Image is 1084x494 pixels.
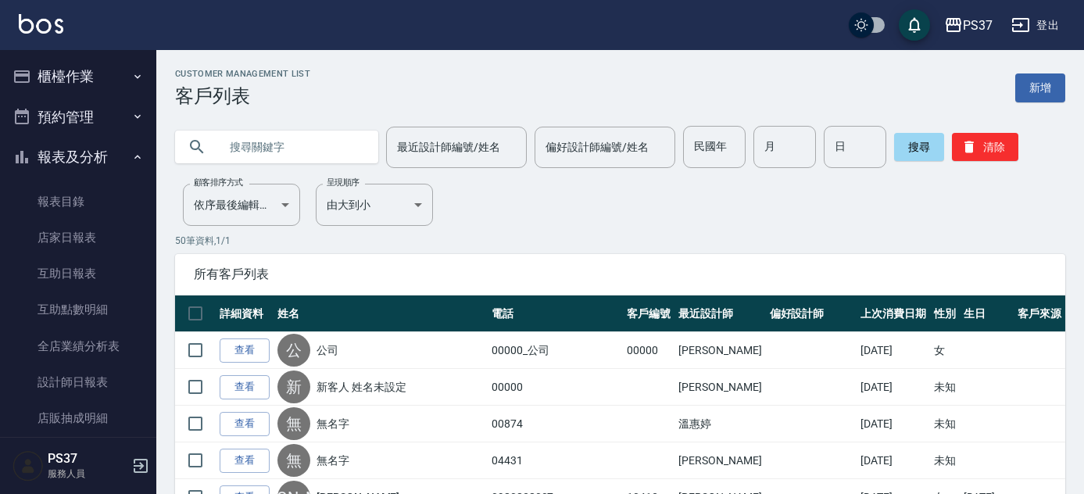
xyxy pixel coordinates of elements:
[317,342,338,358] a: 公司
[216,295,274,332] th: 詳細資料
[952,133,1018,161] button: 清除
[175,85,310,107] h3: 客戶列表
[930,295,960,332] th: 性別
[6,364,150,400] a: 設計師日報表
[857,406,930,442] td: [DATE]
[48,467,127,481] p: 服務人員
[488,332,623,369] td: 00000_公司
[938,9,999,41] button: PS37
[623,332,674,369] td: 00000
[488,295,623,332] th: 電話
[488,442,623,479] td: 04431
[6,97,150,138] button: 預約管理
[194,267,1046,282] span: 所有客戶列表
[277,407,310,440] div: 無
[6,256,150,292] a: 互助日報表
[317,416,349,431] a: 無名字
[857,369,930,406] td: [DATE]
[183,184,300,226] div: 依序最後編輯時間
[894,133,944,161] button: 搜尋
[623,295,674,332] th: 客戶編號
[674,406,765,442] td: 溫惠婷
[317,379,406,395] a: 新客人 姓名未設定
[674,369,765,406] td: [PERSON_NAME]
[963,16,993,35] div: PS37
[327,177,360,188] label: 呈現順序
[488,369,623,406] td: 00000
[488,406,623,442] td: 00874
[930,406,960,442] td: 未知
[277,370,310,403] div: 新
[6,292,150,328] a: 互助點數明細
[277,334,310,367] div: 公
[6,137,150,177] button: 報表及分析
[220,338,270,363] a: 查看
[674,295,765,332] th: 最近設計師
[930,332,960,369] td: 女
[13,450,44,481] img: Person
[219,126,366,168] input: 搜尋關鍵字
[220,412,270,436] a: 查看
[899,9,930,41] button: save
[6,400,150,436] a: 店販抽成明細
[674,332,765,369] td: [PERSON_NAME]
[1005,11,1065,40] button: 登出
[930,442,960,479] td: 未知
[220,375,270,399] a: 查看
[316,184,433,226] div: 由大到小
[317,453,349,468] a: 無名字
[1014,295,1065,332] th: 客戶來源
[274,295,488,332] th: 姓名
[6,56,150,97] button: 櫃檯作業
[175,234,1065,248] p: 50 筆資料, 1 / 1
[930,369,960,406] td: 未知
[277,444,310,477] div: 無
[194,177,243,188] label: 顧客排序方式
[960,295,1014,332] th: 生日
[48,451,127,467] h5: PS37
[6,220,150,256] a: 店家日報表
[175,69,310,79] h2: Customer Management List
[6,328,150,364] a: 全店業績分析表
[6,436,150,472] a: 費用分析表
[857,332,930,369] td: [DATE]
[1015,73,1065,102] a: 新增
[19,14,63,34] img: Logo
[857,295,930,332] th: 上次消費日期
[674,442,765,479] td: [PERSON_NAME]
[220,449,270,473] a: 查看
[857,442,930,479] td: [DATE]
[6,184,150,220] a: 報表目錄
[766,295,857,332] th: 偏好設計師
